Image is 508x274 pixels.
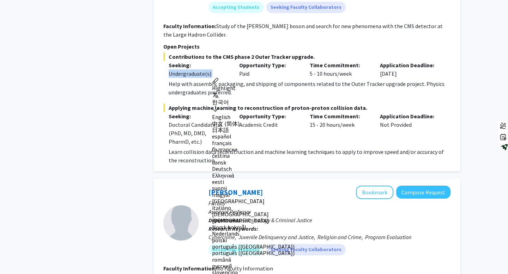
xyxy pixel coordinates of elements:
span: Contributions to the CMS phase 2 Outer Tracker upgrade. [163,52,450,61]
p: Faculty [208,199,450,207]
span: Applying machine learning to reconstruction of proton-proton collision data. [163,104,450,112]
div: Ελληνικά [212,172,295,179]
iframe: Chat [5,242,30,269]
p: Help with assembly, packaging, and shipping of components related to the Outer Tracker upgrade pr... [169,80,450,96]
div: Not Provided [375,112,445,146]
div: Norsk bokmål [212,224,295,230]
p: Seeking: [169,112,229,120]
button: Add Siying Guo to Bookmarks [356,186,393,199]
div: dansk [212,159,295,166]
div: 中文 (简体) [212,120,295,127]
div: français [212,140,295,146]
p: Seeking: [169,61,229,69]
b: Departments: [208,217,242,224]
p: Learn collision data reconstruction and machine learning techniques to apply to improve speed and... [169,148,450,164]
div: [DEMOGRAPHIC_DATA] [212,217,295,224]
div: Undergraduate(s) [169,69,229,78]
mat-chip: Seeking Faculty Collaborators [266,244,346,255]
div: Paid [234,61,304,78]
mat-chip: Seeking Faculty Collaborators [266,2,346,13]
div: magyar [212,192,295,198]
fg-read-more: Study of the [PERSON_NAME] boson and search for new phenomena with the CMS detector at the Large ... [163,23,443,38]
div: română [212,256,295,263]
div: 5 - 10 hours/week [304,61,375,78]
div: [GEOGRAPHIC_DATA] [212,198,295,204]
p: Assistant Professor [208,207,450,216]
div: English [212,114,295,120]
div: italiano [212,205,295,211]
p: Opportunity Type: [239,61,299,69]
mat-chip: Accepting Students [208,2,264,13]
div: português ([GEOGRAPHIC_DATA]) [212,243,295,250]
div: Deutsch [212,166,295,172]
p: Time Commitment: [310,61,370,69]
mat-chip: Accepting Students [208,244,264,255]
div: suomi [212,185,295,191]
div: български [212,146,295,152]
div: eesti [212,179,295,185]
b: Faculty Information: [163,265,216,272]
div: português ([GEOGRAPHIC_DATA]) [212,250,295,256]
div: 15 - 20 hours/week [304,112,375,146]
b: Research Keywords: [208,225,258,232]
b: Faculty Information: [163,23,216,30]
div: español [212,133,295,139]
div: [DEMOGRAPHIC_DATA] [212,211,295,217]
div: Nederlands [212,230,295,237]
div: Cybercrime, Juvenile Delinquency and Justice, Religion and Crime, Program Evaluation [208,233,450,241]
p: Application Deadline: [380,112,440,120]
a: [PERSON_NAME] [208,188,263,197]
div: 한국어 [212,99,295,105]
p: Time Commitment: [310,112,370,120]
p: Open Projects [163,42,450,51]
p: Application Deadline: [380,61,440,69]
div: 日本語 [212,127,295,133]
div: Doctoral Candidate(s) (PhD, MD, DMD, PharmD, etc.) [169,120,229,146]
div: čeština [212,152,295,159]
div: polski [212,237,295,243]
button: Compose Request to Siying Guo [396,186,450,199]
div: русский [212,263,295,269]
div: Highlight [212,85,295,91]
div: [DATE] [375,61,445,78]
